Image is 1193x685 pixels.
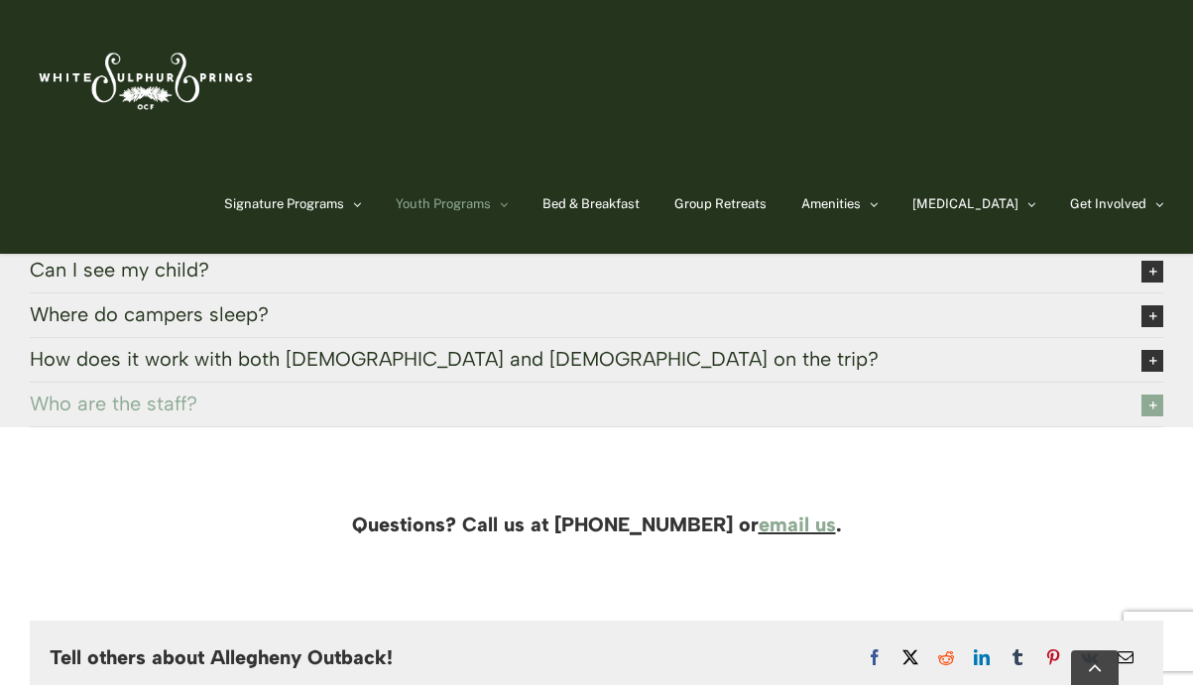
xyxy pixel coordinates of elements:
[1071,643,1108,672] a: Vk
[1035,643,1071,672] a: Pinterest
[542,155,640,254] a: Bed & Breakfast
[928,643,964,672] a: Reddit
[674,155,767,254] a: Group Retreats
[30,303,1111,325] span: Where do campers sleep?
[50,646,393,668] h4: Tell others about Allegheny Outback!
[857,643,893,672] a: Facebook
[30,293,1163,337] a: Where do campers sleep?
[542,197,640,210] span: Bed & Breakfast
[912,155,1035,254] a: [MEDICAL_DATA]
[1070,197,1146,210] span: Get Involved
[893,643,928,672] a: X
[1108,643,1143,672] a: Email
[30,249,1163,292] a: Can I see my child?
[30,348,1111,370] span: How does it work with both [DEMOGRAPHIC_DATA] and [DEMOGRAPHIC_DATA] on the trip?
[224,155,1163,254] nav: Main Menu Sticky
[801,197,861,210] span: Amenities
[30,393,1111,414] span: Who are the staff?
[30,383,1163,426] a: Who are the staff?
[1000,643,1035,672] a: Tumblr
[964,643,1000,672] a: LinkedIn
[396,197,491,210] span: Youth Programs
[30,31,258,124] img: White Sulphur Springs Logo
[396,155,508,254] a: Youth Programs
[759,513,836,536] a: email us
[224,197,344,210] span: Signature Programs
[30,259,1111,281] span: Can I see my child?
[224,155,361,254] a: Signature Programs
[1070,155,1163,254] a: Get Involved
[674,197,767,210] span: Group Retreats
[30,338,1163,382] a: How does it work with both [DEMOGRAPHIC_DATA] and [DEMOGRAPHIC_DATA] on the trip?
[801,155,878,254] a: Amenities
[912,197,1018,210] span: [MEDICAL_DATA]
[30,514,1163,535] h4: Questions? Call us at [PHONE_NUMBER] or .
